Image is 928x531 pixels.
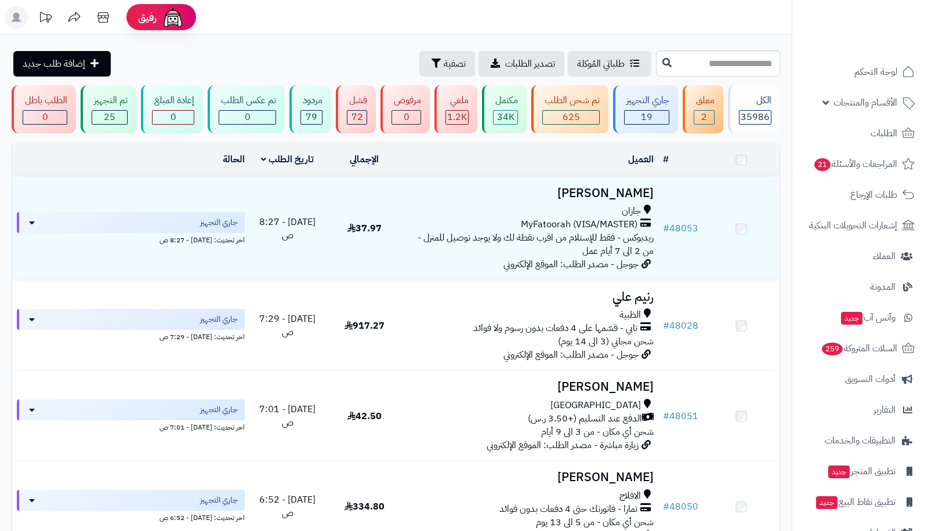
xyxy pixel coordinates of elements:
span: جاري التجهيز [200,494,238,506]
div: 2 [694,111,714,124]
a: مردود 79 [287,85,333,133]
span: جوجل - مصدر الطلب: الموقع الإلكتروني [503,257,639,271]
span: 21 [814,158,831,171]
a: # [663,152,669,166]
span: شحن أي مكان - من 5 الى 13 يوم [536,515,654,529]
span: # [663,221,669,235]
span: 917.27 [345,319,385,333]
span: لوحة التحكم [854,64,897,80]
span: جاري التجهيز [200,217,238,228]
a: تطبيق المتجرجديد [799,457,921,485]
span: 42.50 [347,409,382,423]
button: تصفية [419,51,475,77]
div: ملغي [445,94,469,107]
span: الدفع عند التسليم (+3.50 ر.س) [528,412,642,425]
span: العملاء [873,248,896,264]
span: السلات المتروكة [821,340,897,357]
span: تطبيق المتجر [827,463,896,479]
a: العميل [628,152,654,166]
div: تم شحن الطلب [542,94,600,107]
span: المراجعات والأسئلة [813,156,897,172]
span: التطبيقات والخدمات [825,432,896,449]
div: 0 [219,111,275,124]
a: طلبات الإرجاع [799,181,921,209]
span: 2 [701,110,707,124]
a: تم عكس الطلب 0 [205,85,287,133]
span: 19 [641,110,652,124]
div: مرفوض [391,94,421,107]
a: تاريخ الطلب [261,152,314,166]
span: 37.97 [347,221,382,235]
span: جاري التجهيز [200,314,238,325]
a: جاري التجهيز 19 [611,85,680,133]
div: اخر تحديث: [DATE] - 6:52 ص [17,511,245,523]
span: 25 [104,110,115,124]
div: 0 [23,111,67,124]
div: اخر تحديث: [DATE] - 7:01 ص [17,420,245,432]
a: طلباتي المُوكلة [568,51,651,77]
a: #48028 [663,319,698,333]
div: 25 [92,111,127,124]
div: إعادة المبلغ [152,94,194,107]
a: الطلب باطل 0 [9,85,78,133]
span: زيارة مباشرة - مصدر الطلب: الموقع الإلكتروني [487,438,639,452]
div: مكتمل [493,94,518,107]
a: تم شحن الطلب 625 [529,85,611,133]
div: اخر تحديث: [DATE] - 8:27 ص [17,233,245,245]
a: أدوات التسويق [799,365,921,393]
a: ملغي 1.2K [432,85,480,133]
div: 0 [153,111,194,124]
div: 19 [625,111,669,124]
a: الكل35986 [726,85,782,133]
div: مردود [300,94,322,107]
a: المراجعات والأسئلة21 [799,150,921,178]
span: شحن مجاني (3 الى 14 يوم) [558,334,654,348]
span: 0 [404,110,409,124]
div: 34005 [494,111,517,124]
span: MyFatoorah (VISA/MASTER) [521,218,637,231]
h3: [PERSON_NAME] [407,380,654,394]
span: شحن أي مكان - من 3 الى 9 أيام [541,425,654,439]
a: الحالة [223,152,245,166]
span: الظبية [619,308,641,322]
h3: [PERSON_NAME] [407,187,654,200]
span: المدونة [870,279,896,295]
span: [DATE] - 8:27 ص [259,215,316,242]
a: إعادة المبلغ 0 [139,85,205,133]
span: تابي - قسّمها على 4 دفعات بدون رسوم ولا فوائد [473,322,637,335]
span: 1.2K [447,110,467,124]
a: مكتمل 34K [480,85,529,133]
div: جاري التجهيز [624,94,669,107]
span: 72 [351,110,363,124]
img: ai-face.png [161,6,184,29]
div: 0 [392,111,420,124]
div: الطلب باطل [23,94,67,107]
span: 34K [497,110,514,124]
span: جديد [841,312,862,325]
span: التقارير [873,402,896,418]
div: الكل [739,94,771,107]
a: فشل 72 [333,85,378,133]
a: #48051 [663,409,698,423]
span: الافلاج [619,489,641,503]
a: العملاء [799,242,921,270]
div: فشل [347,94,367,107]
img: logo-2.png [849,31,917,56]
span: [DATE] - 6:52 ص [259,493,316,520]
span: 259 [822,343,843,355]
span: [GEOGRAPHIC_DATA] [550,399,641,412]
div: اخر تحديث: [DATE] - 7:29 ص [17,330,245,342]
a: تصدير الطلبات [478,51,564,77]
div: معلق [694,94,715,107]
span: [DATE] - 7:29 ص [259,312,316,339]
a: الإجمالي [350,152,379,166]
span: أدوات التسويق [845,371,896,387]
span: إضافة طلب جديد [23,57,85,71]
a: التطبيقات والخدمات [799,427,921,454]
span: # [663,409,669,423]
span: طلباتي المُوكلة [577,57,625,71]
a: #48050 [663,500,698,514]
span: إشعارات التحويلات البنكية [809,217,897,234]
a: #48053 [663,221,698,235]
span: [DATE] - 7:01 ص [259,402,316,430]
